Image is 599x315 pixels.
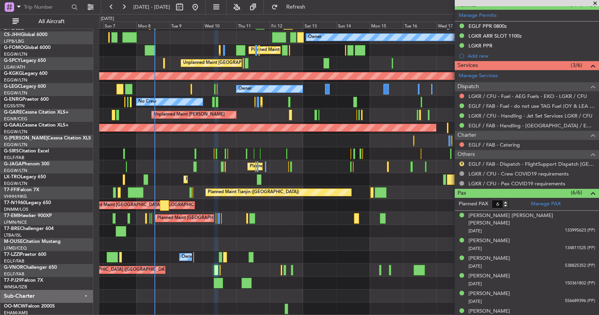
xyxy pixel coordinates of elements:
[571,61,582,69] span: (3/6)
[336,22,370,29] div: Sun 14
[4,149,19,154] span: G-SIRS
[457,61,478,70] span: Services
[9,15,85,28] button: All Aircraft
[280,4,312,10] span: Refresh
[468,180,565,187] a: LGKR / CFU - Pax COVID19 requirements
[468,112,592,119] a: LGKR / CFU - Handling - Jet Set Services LGKR / CFU
[4,84,21,89] span: G-LEGC
[170,22,203,29] div: Tue 9
[4,175,46,179] a: LX-TROLegacy 650
[183,57,310,69] div: Unplanned Maint [GEOGRAPHIC_DATA] ([PERSON_NAME] Intl)
[4,162,22,167] span: G-JAGA
[4,58,21,63] span: G-SPCY
[468,299,482,304] span: [DATE]
[4,304,25,309] span: OO-MCW
[4,45,51,50] a: G-FOMOGlobal 6000
[4,77,27,83] a: EGGW/LTN
[565,227,595,234] span: 133995623 (PP)
[565,280,595,287] span: 150361802 (PP)
[468,281,482,287] span: [DATE]
[4,175,21,179] span: LX-TRO
[457,82,479,91] span: Dispatch
[468,42,492,49] div: LGKR PPR
[208,186,299,198] div: Planned Maint Tianjin ([GEOGRAPHIC_DATA])
[4,278,43,283] a: T7-PJ29Falcon 7X
[468,246,482,252] span: [DATE]
[468,33,522,39] div: LGKR ARR SLOT 1100z
[459,200,488,208] label: Planned PAX
[4,265,57,270] a: G-VNORChallenger 650
[459,161,464,166] button: R
[4,45,24,50] span: G-FOMO
[4,239,61,244] a: M-OUSECitation Mustang
[403,22,436,29] div: Tue 16
[81,199,210,211] div: Unplanned Maint [GEOGRAPHIC_DATA] ([GEOGRAPHIC_DATA])
[4,38,24,44] a: LFPB/LBG
[468,237,510,245] div: [PERSON_NAME]
[268,1,315,13] button: Refresh
[4,97,22,102] span: G-ENRG
[4,181,27,186] a: EGGW/LTN
[4,265,23,270] span: G-VNOR
[138,96,156,108] div: No Crew
[4,219,27,225] a: LFMN/NCE
[4,278,22,283] span: T7-PJ29
[4,245,27,251] a: LFMD/CEQ
[4,103,25,109] a: EGSS/STN
[468,103,595,109] a: EGLF / FAB - Fuel - do not use TAG Fuel (OY & LEA only) EGLF / FAB
[468,290,510,298] div: [PERSON_NAME]
[270,22,303,29] div: Fri 12
[4,214,19,218] span: T7-EMI
[4,188,18,192] span: T7-FFI
[468,170,569,177] a: LGKR / CFU - Crew COVID19 requirements
[101,16,114,22] div: [DATE]
[4,284,27,290] a: WMSA/SZB
[4,206,28,212] a: DNMM/LOS
[4,97,49,102] a: G-ENRGPraetor 600
[4,110,22,115] span: G-GARE
[182,251,195,263] div: Owner
[303,22,336,29] div: Sat 13
[203,22,236,29] div: Wed 10
[4,214,52,218] a: T7-EMIHawker 900XP
[468,255,510,262] div: [PERSON_NAME]
[565,245,595,252] span: 134811525 (PP)
[48,264,172,276] div: Planned Maint [GEOGRAPHIC_DATA] ([GEOGRAPHIC_DATA])
[4,33,21,37] span: CS-JHH
[4,188,39,192] a: T7-FFIFalcon 7X
[4,162,49,167] a: G-JAGAPhenom 300
[468,272,510,280] div: [PERSON_NAME]
[468,212,595,227] div: [PERSON_NAME] [PERSON_NAME] [PERSON_NAME]
[4,239,23,244] span: M-OUSE
[4,136,47,141] span: G-[PERSON_NAME]
[236,22,270,29] div: Thu 11
[4,226,54,231] a: T7-BREChallenger 604
[457,150,475,159] span: Others
[370,22,403,29] div: Mon 15
[459,72,498,80] a: Manage Services
[4,271,24,277] a: EGLF/FAB
[4,110,69,115] a: G-GARECessna Citation XLS+
[4,71,22,76] span: G-KGKG
[4,123,69,128] a: G-GAALCessna Citation XLS+
[4,142,27,148] a: EGGW/LTN
[565,262,595,269] span: 538825352 (PP)
[4,116,27,122] a: EGNR/CEG
[4,252,20,257] span: T7-LZZI
[531,200,561,208] a: Manage PAX
[4,168,27,174] a: EGGW/LTN
[157,212,232,224] div: Planned Maint [GEOGRAPHIC_DATA]
[250,161,373,172] div: Planned Maint [GEOGRAPHIC_DATA] ([GEOGRAPHIC_DATA])
[4,232,22,238] a: LTBA/ISL
[4,252,46,257] a: T7-LZZIPraetor 600
[468,93,587,100] a: LGKR / CFU - Fuel - AEG Fuels - EKO - LGKR / CFU
[4,155,24,161] a: EGLF/FAB
[4,226,20,231] span: T7-BRE
[565,298,595,304] span: 556689396 (PP)
[4,58,46,63] a: G-SPCYLegacy 650
[468,228,482,234] span: [DATE]
[4,90,27,96] a: EGGW/LTN
[457,189,466,198] span: Pax
[4,129,27,135] a: EGGW/LTN
[468,52,595,59] div: Add new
